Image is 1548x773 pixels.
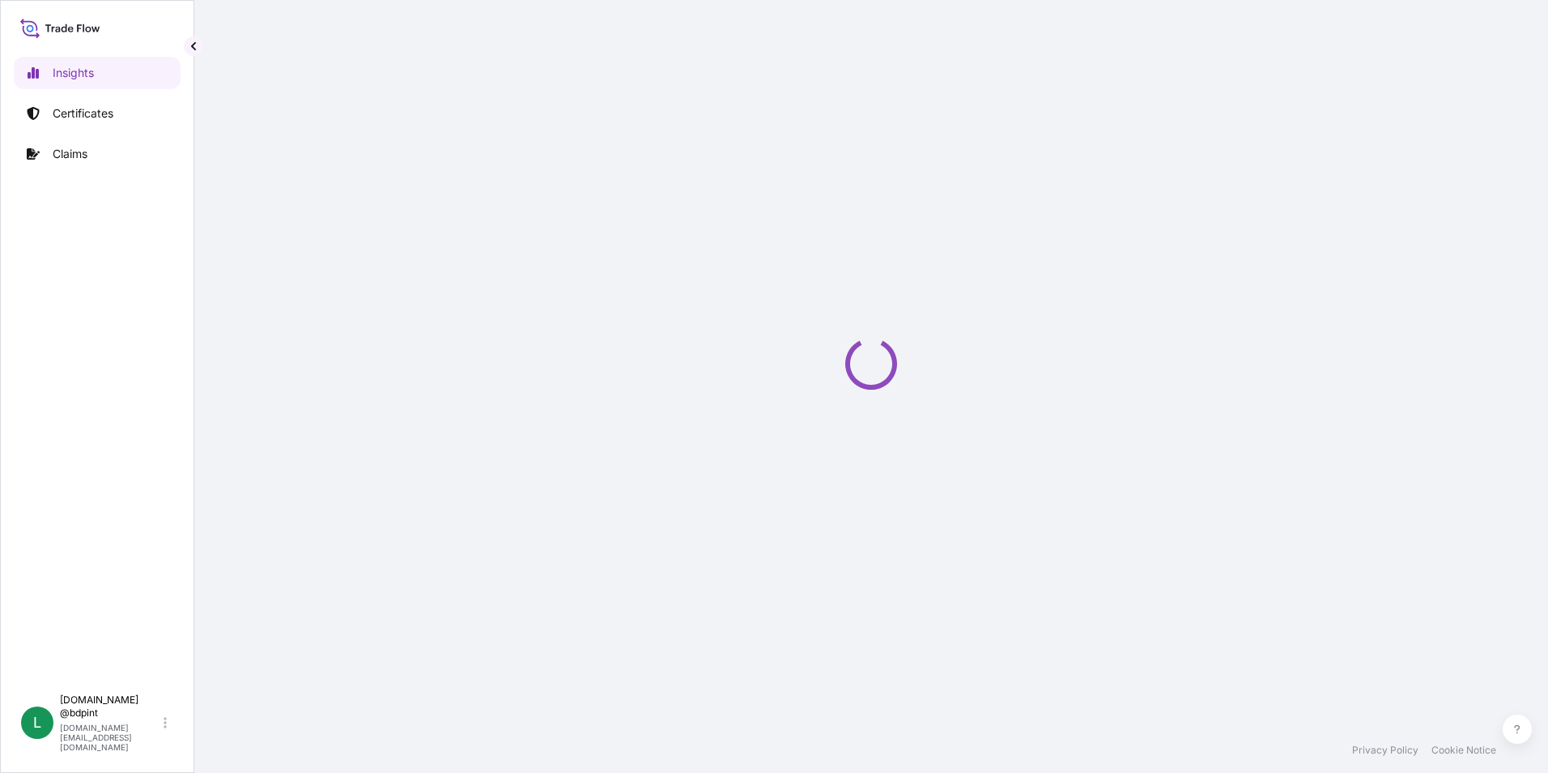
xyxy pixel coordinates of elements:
[14,138,181,170] a: Claims
[53,65,94,81] p: Insights
[14,97,181,130] a: Certificates
[14,57,181,89] a: Insights
[33,715,41,731] span: L
[1352,744,1418,757] a: Privacy Policy
[60,694,160,720] p: [DOMAIN_NAME] @bdpint
[53,146,87,162] p: Claims
[53,105,113,122] p: Certificates
[60,723,160,752] p: [DOMAIN_NAME][EMAIL_ADDRESS][DOMAIN_NAME]
[1431,744,1496,757] a: Cookie Notice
